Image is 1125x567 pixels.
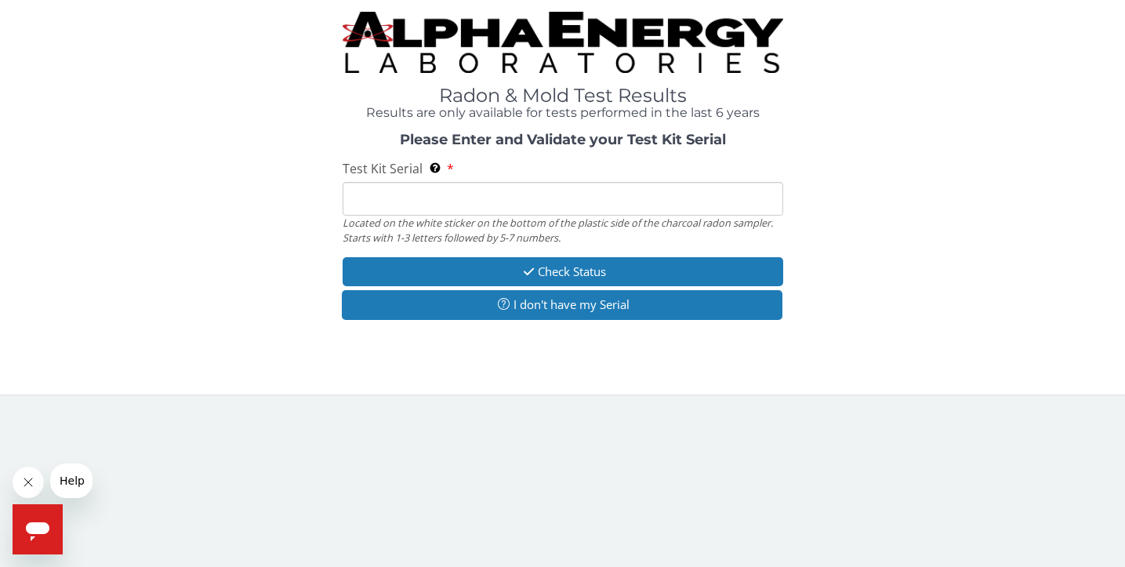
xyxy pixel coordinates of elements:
[343,257,783,286] button: Check Status
[343,12,783,73] img: TightCrop.jpg
[13,504,63,554] iframe: Button to launch messaging window
[343,85,783,106] h1: Radon & Mold Test Results
[50,463,93,498] iframe: Message from company
[343,106,783,120] h4: Results are only available for tests performed in the last 6 years
[400,131,726,148] strong: Please Enter and Validate your Test Kit Serial
[343,216,783,245] div: Located on the white sticker on the bottom of the plastic side of the charcoal radon sampler. Sta...
[342,290,782,319] button: I don't have my Serial
[13,467,44,498] iframe: Close message
[343,160,423,177] span: Test Kit Serial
